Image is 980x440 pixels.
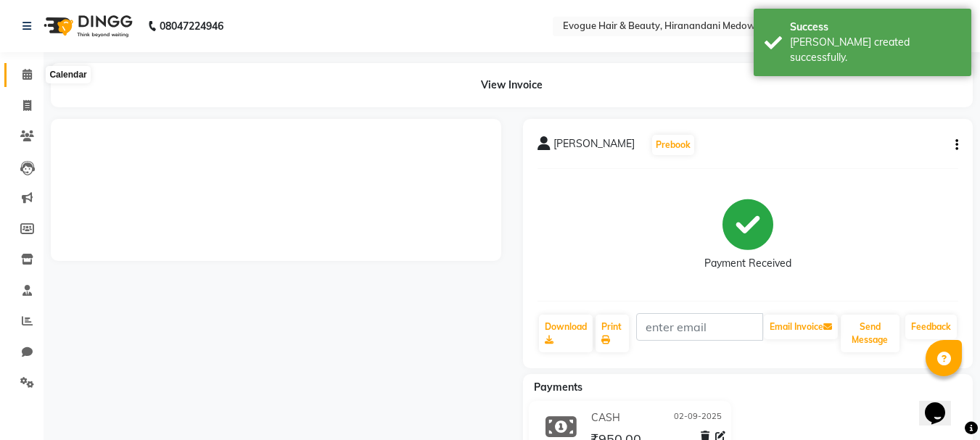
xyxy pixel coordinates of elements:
span: CASH [591,410,620,426]
a: Download [539,315,593,352]
button: Prebook [652,135,694,155]
button: Email Invoice [764,315,838,339]
iframe: chat widget [919,382,965,426]
a: Feedback [905,315,957,339]
input: enter email [636,313,763,341]
div: Bill created successfully. [790,35,960,65]
span: Payments [534,381,582,394]
div: Success [790,20,960,35]
img: logo [37,6,136,46]
b: 08047224946 [160,6,223,46]
span: 02-09-2025 [674,410,722,426]
div: Calendar [46,66,90,83]
div: Payment Received [704,256,791,271]
button: Send Message [841,315,899,352]
a: Print [596,315,629,352]
div: View Invoice [51,63,973,107]
span: [PERSON_NAME] [553,136,635,157]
